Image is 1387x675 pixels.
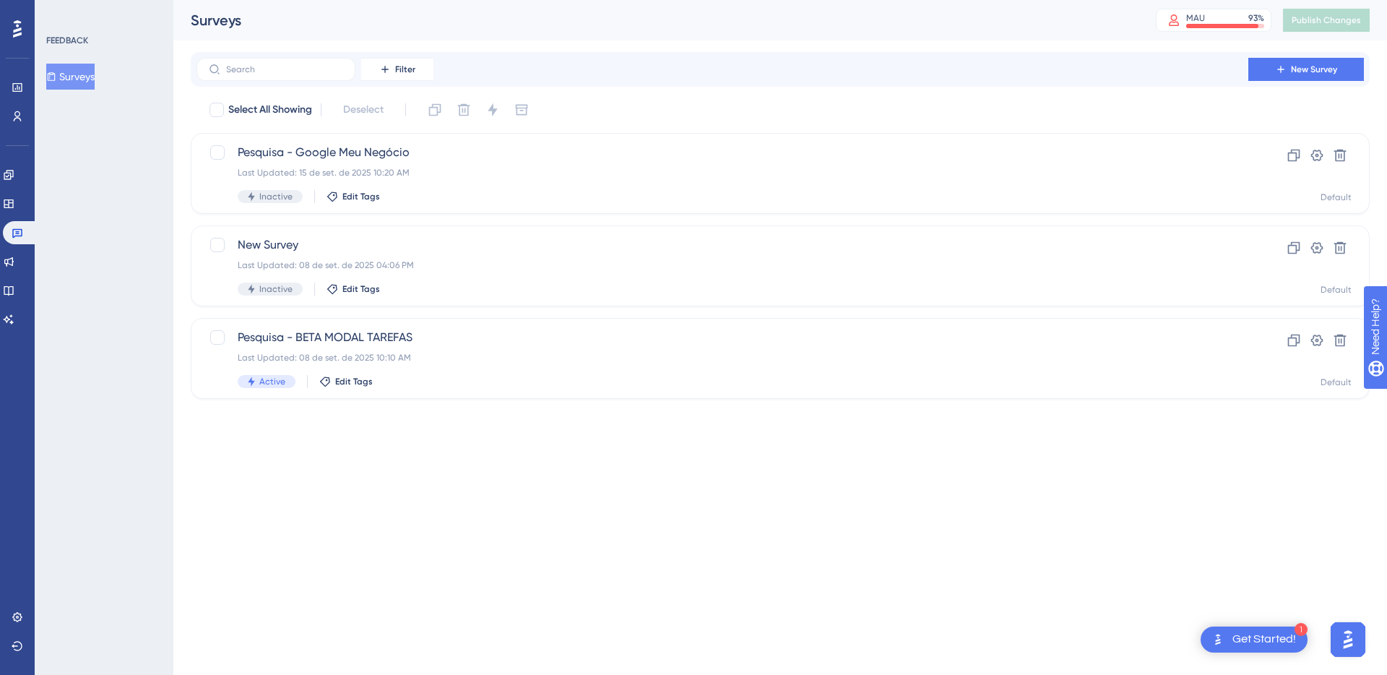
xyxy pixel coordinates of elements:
button: Edit Tags [327,283,380,295]
span: Edit Tags [342,191,380,202]
button: Deselect [330,97,397,123]
span: Publish Changes [1292,14,1361,26]
span: Select All Showing [228,101,312,119]
input: Search [226,64,343,74]
span: Need Help? [34,4,90,21]
span: Pesquisa - Google Meu Negócio [238,144,1207,161]
div: Last Updated: 15 de set. de 2025 10:20 AM [238,167,1207,179]
span: New Survey [1291,64,1337,75]
div: Last Updated: 08 de set. de 2025 10:10 AM [238,352,1207,364]
span: Edit Tags [342,283,380,295]
button: Publish Changes [1283,9,1370,32]
div: Default [1321,377,1352,388]
div: 1 [1295,623,1308,636]
span: Pesquisa - BETA MODAL TAREFAS [238,329,1207,346]
iframe: UserGuiding AI Assistant Launcher [1326,618,1370,661]
button: Surveys [46,64,95,90]
button: Edit Tags [327,191,380,202]
button: Edit Tags [319,376,373,387]
span: Deselect [343,101,384,119]
div: MAU [1186,12,1205,24]
div: Surveys [191,10,1120,30]
span: Filter [395,64,415,75]
button: Filter [361,58,433,81]
span: Active [259,376,285,387]
div: Default [1321,192,1352,203]
div: Default [1321,284,1352,296]
div: Open Get Started! checklist, remaining modules: 1 [1201,627,1308,653]
span: New Survey [238,236,1207,254]
span: Edit Tags [335,376,373,387]
div: Last Updated: 08 de set. de 2025 04:06 PM [238,259,1207,271]
div: FEEDBACK [46,35,88,46]
div: 93 % [1248,12,1264,24]
span: Inactive [259,283,293,295]
button: New Survey [1248,58,1364,81]
img: launcher-image-alternative-text [1209,631,1227,648]
div: Get Started! [1232,632,1296,648]
span: Inactive [259,191,293,202]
